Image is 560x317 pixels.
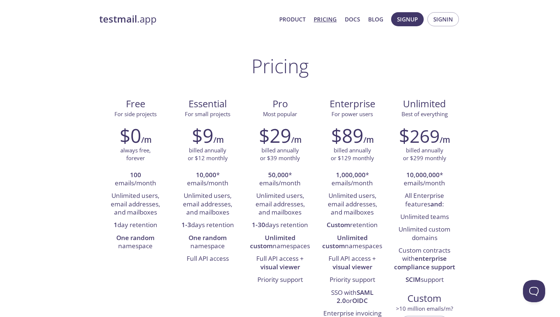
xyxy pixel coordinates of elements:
li: days retention [177,219,238,232]
li: emails/month [105,169,166,190]
strong: 1-30 [252,220,265,229]
strong: One random [189,233,227,242]
strong: Custom [327,220,350,229]
li: All Enterprise features : [394,190,455,211]
li: SSO with or [322,287,383,308]
li: * emails/month [394,169,455,190]
li: day retention [105,219,166,232]
p: billed annually or $129 monthly [331,146,374,162]
span: Most popular [263,110,297,118]
a: testmail.app [99,13,273,26]
h6: /m [141,134,151,146]
strong: 1-3 [181,220,191,229]
li: * emails/month [177,169,238,190]
h2: $ [399,124,440,146]
h6: /m [440,134,450,146]
h2: $29 [259,124,291,146]
span: Essential [177,98,238,110]
li: days retention [249,219,310,232]
span: 269 [410,124,440,148]
a: Docs [345,14,360,24]
h6: /m [363,134,374,146]
li: support [394,274,455,286]
strong: One random [116,233,154,242]
li: Unlimited custom domains [394,223,455,245]
button: Signin [427,12,459,26]
span: Custom [394,292,455,305]
strong: 10,000,000 [406,171,440,179]
h6: /m [291,134,301,146]
span: Pro [250,98,310,110]
span: Unlimited [403,97,446,110]
span: Free [105,98,166,110]
h2: $9 [192,124,213,146]
strong: and [430,200,442,208]
li: Full API access + [322,253,383,274]
li: Custom contracts with [394,245,455,274]
li: Unlimited users, email addresses, and mailboxes [249,190,310,219]
h6: /m [213,134,224,146]
span: For side projects [114,110,157,118]
strong: Unlimited custom [322,233,368,250]
li: namespaces [322,232,383,253]
li: Priority support [249,274,310,286]
span: > 10 million emails/m? [396,305,453,312]
p: billed annually or $12 monthly [188,146,228,162]
li: Unlimited users, email addresses, and mailboxes [105,190,166,219]
strong: Unlimited custom [250,233,296,250]
strong: 100 [130,171,141,179]
strong: testmail [99,13,137,26]
span: Signup [397,14,418,24]
span: Signin [433,14,453,24]
li: * emails/month [249,169,310,190]
span: For power users [331,110,373,118]
li: namespace [105,232,166,253]
strong: SAML 2.0 [337,288,373,305]
strong: OIDC [352,296,368,305]
li: Priority support [322,274,383,286]
li: Unlimited users, email addresses, and mailboxes [177,190,238,219]
a: Product [279,14,306,24]
li: Full API access + [249,253,310,274]
li: Unlimited teams [394,211,455,223]
strong: 10,000 [196,171,216,179]
li: Full API access [177,253,238,265]
span: Enterprise [322,98,383,110]
p: billed annually or $299 monthly [403,146,446,162]
li: namespace [177,232,238,253]
a: Blog [368,14,383,24]
li: namespaces [249,232,310,253]
h2: $0 [120,124,141,146]
strong: 1 [114,220,117,229]
a: Pricing [314,14,337,24]
span: Best of everything [401,110,448,118]
li: * emails/month [322,169,383,190]
strong: 1,000,000 [336,171,366,179]
iframe: Help Scout Beacon - Open [523,280,545,302]
h2: $89 [331,124,363,146]
li: retention [322,219,383,232]
strong: visual viewer [260,263,300,271]
button: Signup [391,12,424,26]
li: Unlimited users, email addresses, and mailboxes [322,190,383,219]
strong: enterprise compliance support [394,254,455,271]
strong: SCIM [406,275,421,284]
h1: Pricing [251,55,309,77]
p: billed annually or $39 monthly [260,146,300,162]
strong: visual viewer [333,263,372,271]
strong: 50,000 [268,171,289,179]
span: For small projects [185,110,230,118]
p: always free, forever [120,146,151,162]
